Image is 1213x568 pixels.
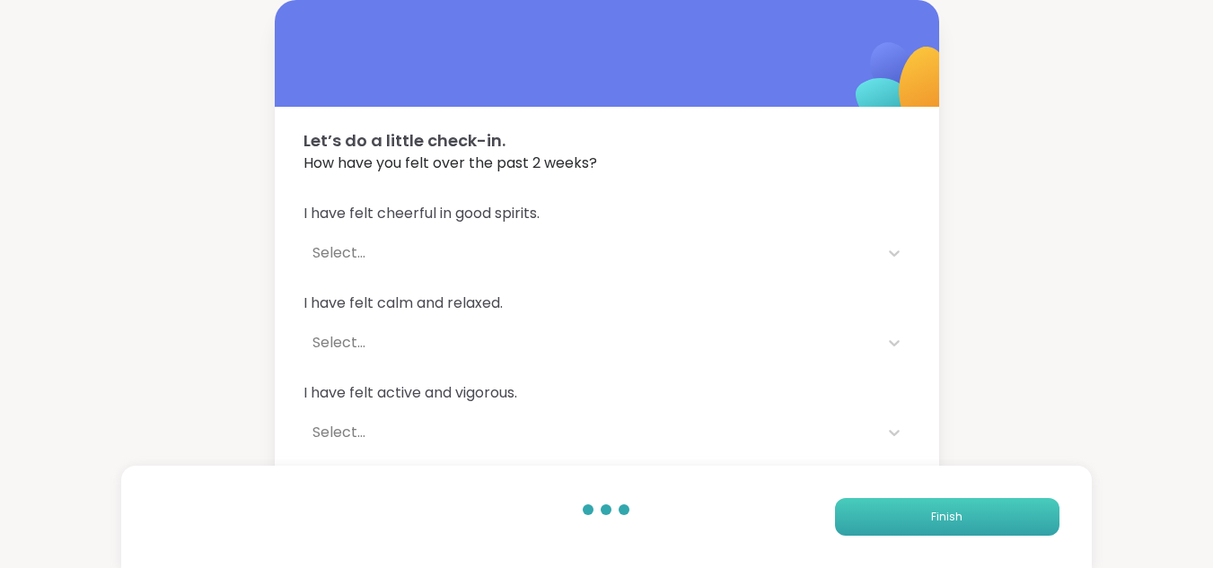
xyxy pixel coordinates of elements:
span: I have felt active and vigorous. [303,382,910,404]
button: Finish [835,498,1059,536]
span: I have felt calm and relaxed. [303,293,910,314]
div: Select... [312,242,869,264]
span: Finish [931,509,962,525]
span: I have felt cheerful in good spirits. [303,203,910,224]
span: How have you felt over the past 2 weeks? [303,153,910,174]
span: Let’s do a little check-in. [303,128,910,153]
div: Select... [312,422,869,443]
div: Select... [312,332,869,354]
